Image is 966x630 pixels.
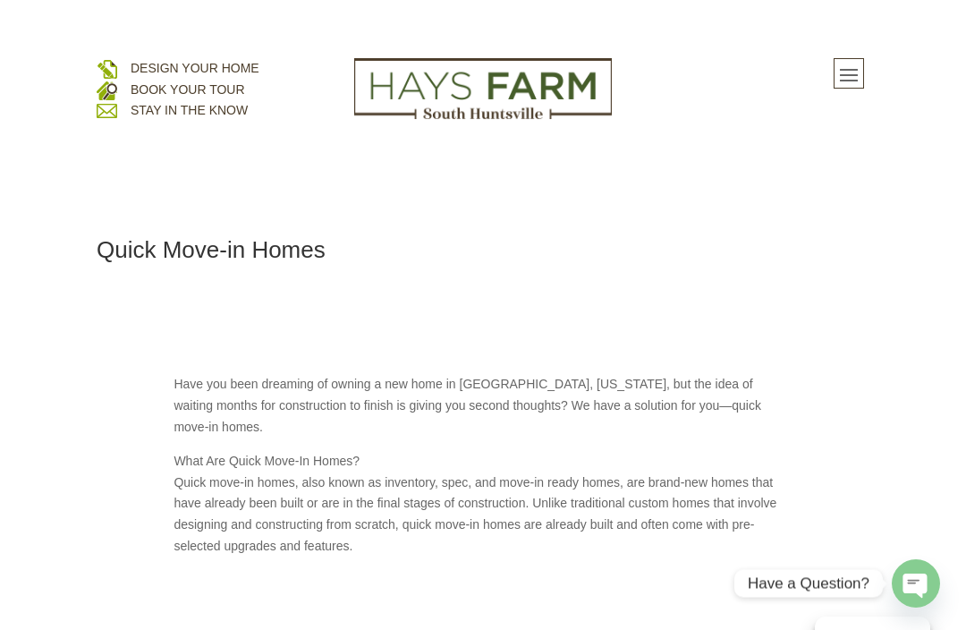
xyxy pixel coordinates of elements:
[131,61,259,75] a: DESIGN YOUR HOME
[354,108,612,123] a: hays farm homes huntsville development
[174,374,792,450] p: Have you been dreaming of owning a new home in [GEOGRAPHIC_DATA], [US_STATE], but the idea of wai...
[131,82,245,97] a: BOOK YOUR TOUR
[97,238,869,270] h1: Quick Move-in Homes
[97,58,117,79] img: design your home
[174,451,792,570] p: What Are Quick Move-In Homes? Quick move-in homes, also known as inventory, spec, and move-in rea...
[131,103,248,117] a: STAY IN THE KNOW
[354,58,612,121] img: Logo
[97,80,117,100] img: book your home tour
